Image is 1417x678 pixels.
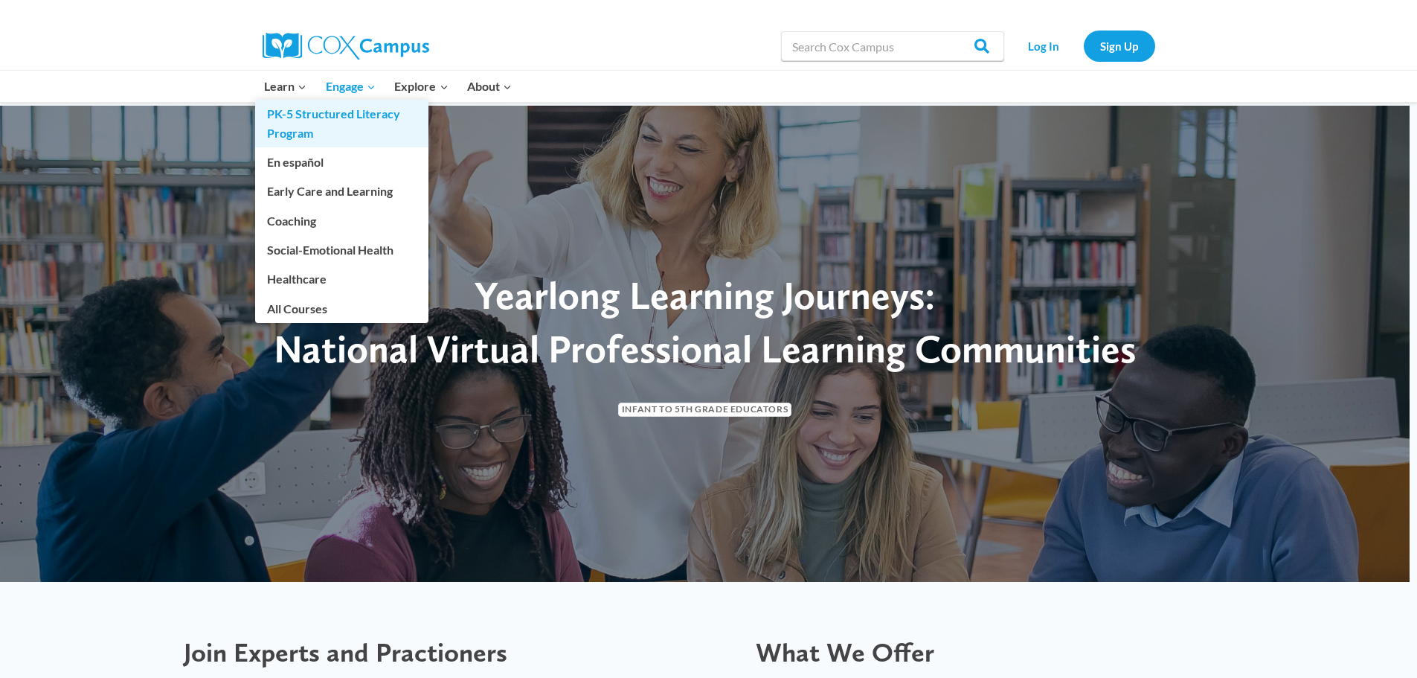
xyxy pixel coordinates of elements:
input: Search Cox Campus [781,31,1004,61]
button: Child menu of Explore [385,71,458,102]
a: Log In [1012,31,1076,61]
a: Social-Emotional Health [255,236,428,264]
a: En español [255,148,428,176]
span: Join Experts and Practioners [184,636,507,668]
span: What We Offer [756,636,934,668]
span: Yearlong Learning Journeys: [475,272,935,319]
span: National Virtual Professional Learning Communities [274,325,1136,372]
button: Child menu of About [457,71,521,102]
nav: Primary Navigation [255,71,521,102]
a: Healthcare [255,265,428,293]
span: Infant to 5th Grade Educators [618,403,791,417]
a: All Courses [255,294,428,322]
button: Child menu of Engage [316,71,385,102]
a: PK-5 Structured Literacy Program [255,100,428,147]
a: Sign Up [1084,31,1155,61]
a: Early Care and Learning [255,177,428,205]
nav: Secondary Navigation [1012,31,1155,61]
a: Coaching [255,206,428,234]
button: Child menu of Learn [255,71,317,102]
img: Cox Campus [263,33,429,60]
